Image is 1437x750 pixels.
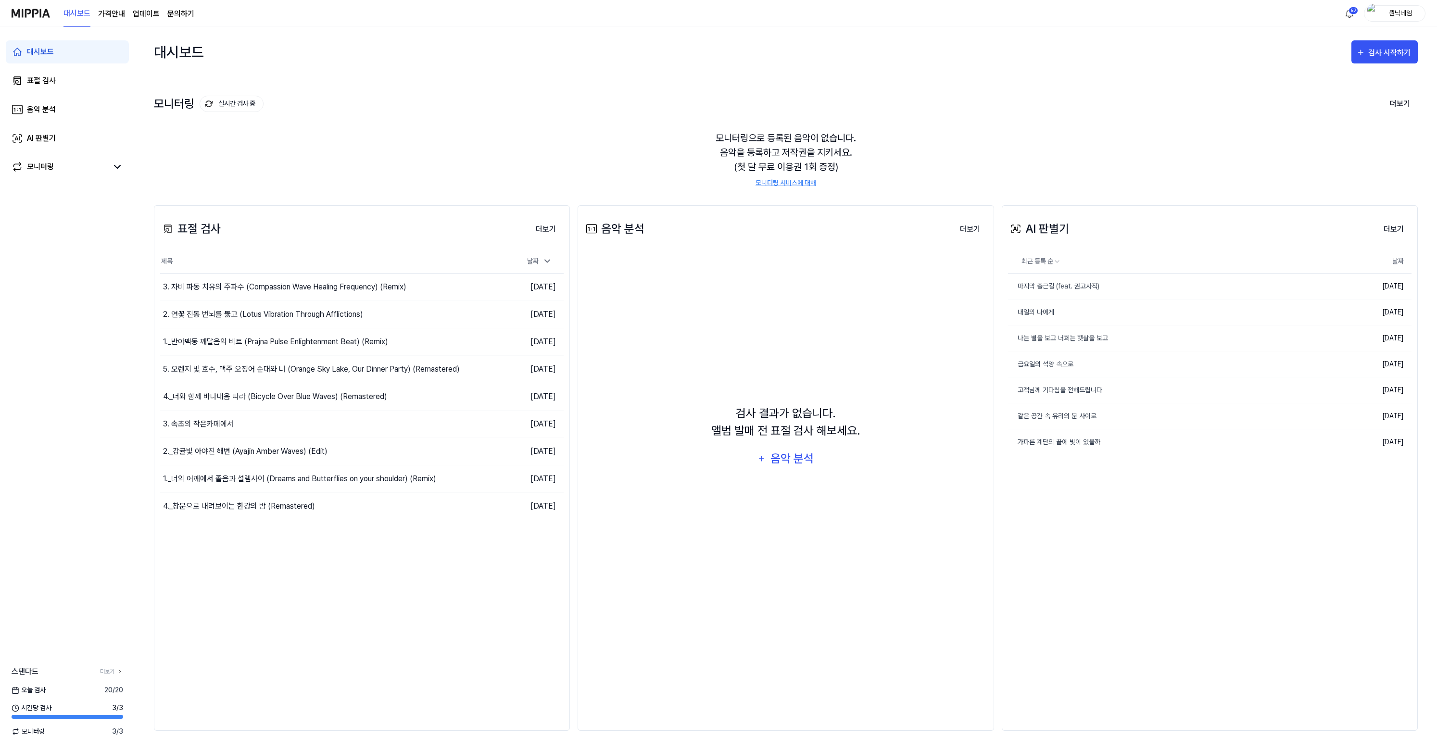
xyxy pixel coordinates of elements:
div: 대시보드 [154,37,204,67]
button: 가격안내 [98,8,125,20]
span: 20 / 20 [104,685,123,695]
td: [DATE] [1356,377,1412,403]
th: 제목 [160,250,463,273]
a: 같은 공간 속 유리의 문 사이로 [1008,403,1356,429]
td: [DATE] [463,465,564,492]
a: 모니터링 서비스에 대해 [756,178,816,188]
span: 모니터링 [12,726,45,737]
a: 더보기 [528,219,564,239]
td: [DATE] [1356,299,1412,325]
td: [DATE] [1356,403,1412,429]
a: 나는 별을 보고 너희는 햇살을 보고 [1008,325,1356,351]
td: [DATE] [463,355,564,383]
div: 모니터링으로 등록된 음악이 없습니다. 음악을 등록하고 저작권을 지키세요. (첫 달 무료 이용권 1회 증정) [154,119,1418,200]
a: 금요일의 석양 속으로 [1008,351,1356,377]
td: [DATE] [1356,325,1412,351]
a: 마지막 출근길 (feat. 권고사직) [1008,274,1356,299]
img: profile [1367,4,1379,23]
td: [DATE] [1356,351,1412,377]
a: 고객님께 기다림을 전해드립니다 [1008,377,1356,403]
div: 나는 별을 보고 너희는 햇살을 보고 [1008,333,1108,343]
div: 2._감귤빛 아야진 해변 (Ayajin Amber Waves) (Edit) [163,446,328,457]
a: 더보기 [1376,219,1412,239]
div: 음악 분석 [769,450,815,468]
span: 오늘 검사 [12,685,46,695]
td: [DATE] [463,273,564,300]
span: 3 / 3 [112,726,123,737]
td: [DATE] [463,328,564,355]
div: 내일의 나에게 [1008,307,1054,317]
td: [DATE] [463,383,564,410]
img: 알림 [1344,8,1355,19]
div: 5. 오렌지 빛 호수, 맥주 오징어 순대와 너 (Orange Sky Lake, Our Dinner Party) (Remastered) [163,363,460,375]
div: 뭔닉네임 [1382,8,1419,18]
a: 표절 검사 [6,69,129,92]
a: 모니터링 [12,161,108,173]
td: [DATE] [1356,273,1412,299]
div: 1._너의 어깨에서 졸음과 설렘사이 (Dreams and Butterflies on your shoulder) (Remix) [163,473,436,485]
div: 3. 속초의 작은카페에서 [163,418,234,430]
a: 더보기 [100,667,123,676]
a: AI 판별기 [6,127,129,150]
button: 더보기 [528,220,564,239]
div: 검사 시작하기 [1368,47,1413,59]
span: 3 / 3 [112,703,123,713]
div: AI 판별기 [1008,220,1069,237]
a: 가파른 계단의 끝에 빛이 있을까 [1008,429,1356,455]
button: 알림57 [1342,6,1357,21]
button: 더보기 [1382,94,1418,114]
div: 마지막 출근길 (feat. 권고사직) [1008,281,1099,291]
div: 표절 검사 [160,220,221,237]
span: 스탠다드 [12,666,38,677]
div: 표절 검사 [27,75,56,87]
th: 날짜 [1356,250,1412,273]
a: 더보기 [952,219,988,239]
img: monitoring Icon [205,100,213,108]
button: 더보기 [952,220,988,239]
a: 문의하기 [167,8,194,20]
td: [DATE] [1356,429,1412,455]
button: 검사 시작하기 [1351,40,1418,63]
a: 내일의 나에게 [1008,300,1356,325]
div: 1._반야맥동 깨달음의 비트 (Prajna Pulse Enlightenment Beat) (Remix) [163,336,388,348]
div: 검사 결과가 없습니다. 앨범 발매 전 표절 검사 해보세요. [711,405,860,439]
button: 음악 분석 [751,447,820,470]
div: 같은 공간 속 유리의 문 사이로 [1008,411,1097,421]
div: 대시보드 [27,46,54,58]
div: AI 판별기 [27,133,56,144]
a: 음악 분석 [6,98,129,121]
div: 음악 분석 [584,220,644,237]
div: 날짜 [523,253,556,269]
div: 2. 연꽃 진동 번뇌를 뚫고 (Lotus Vibration Through Afflictions) [163,309,363,320]
div: 금요일의 석양 속으로 [1008,359,1073,369]
a: 대시보드 [63,0,90,27]
td: [DATE] [463,437,564,465]
div: 3. 자비 파동 치유의 주파수 (Compassion Wave Healing Frequency) (Remix) [163,281,406,293]
a: 업데이트 [133,8,160,20]
div: 모니터링 [27,161,54,173]
button: profile뭔닉네임 [1364,5,1425,22]
span: 시간당 검사 [12,703,51,713]
div: 4._너와 함께 바다내음 따라 (Bicycle Over Blue Waves) (Remastered) [163,391,387,402]
div: 고객님께 기다림을 전해드립니다 [1008,385,1102,395]
button: 실시간 검사 중 [200,96,264,112]
div: 가파른 계단의 끝에 빛이 있을까 [1008,437,1100,447]
td: [DATE] [463,410,564,437]
td: [DATE] [463,492,564,520]
div: 57 [1349,7,1358,14]
a: 대시보드 [6,40,129,63]
div: 음악 분석 [27,104,56,115]
td: [DATE] [463,300,564,328]
button: 더보기 [1376,220,1412,239]
div: 모니터링 [154,96,264,112]
div: 4._창문으로 내려보이는 한강의 밤 (Remastered) [163,500,315,512]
